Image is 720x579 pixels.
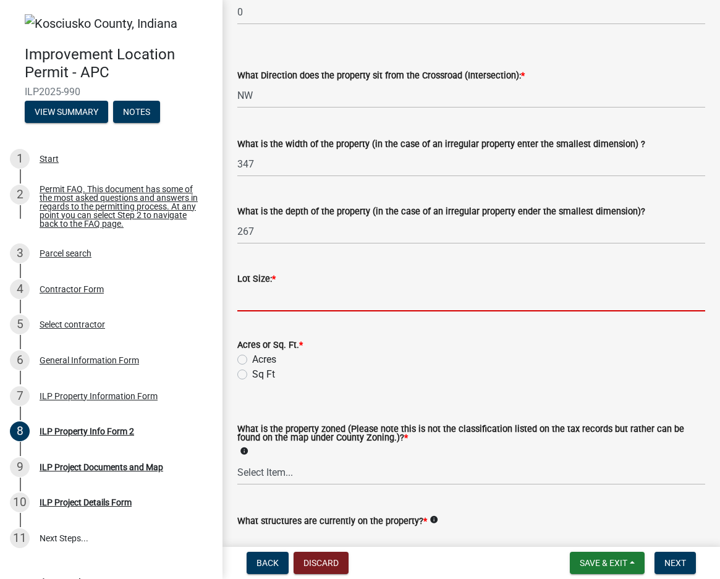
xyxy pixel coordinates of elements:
[252,367,275,382] label: Sq Ft
[654,552,696,574] button: Next
[40,320,105,329] div: Select contractor
[40,427,134,436] div: ILP Property Info Form 2
[247,552,289,574] button: Back
[10,386,30,406] div: 7
[40,392,158,400] div: ILP Property Information Form
[113,101,160,123] button: Notes
[40,463,163,471] div: ILP Project Documents and Map
[237,275,276,284] label: Lot Size:
[237,341,303,350] label: Acres or Sq. Ft.
[25,101,108,123] button: View Summary
[237,425,705,443] label: What is the property zoned (Please note this is not the classification listed on the tax records ...
[10,149,30,169] div: 1
[40,185,203,228] div: Permit FAQ. This document has some of the most asked questions and answers in regards to the perm...
[294,552,349,574] button: Discard
[664,558,686,568] span: Next
[40,249,91,258] div: Parcel search
[10,492,30,512] div: 10
[25,46,213,82] h4: Improvement Location Permit - APC
[25,108,108,118] wm-modal-confirm: Summary
[10,457,30,477] div: 9
[237,517,427,526] label: What structures are currently on the property?
[252,352,276,367] label: Acres
[10,528,30,548] div: 11
[40,154,59,163] div: Start
[580,558,627,568] span: Save & Exit
[10,243,30,263] div: 3
[10,350,30,370] div: 6
[10,279,30,299] div: 4
[25,14,177,33] img: Kosciusko County, Indiana
[430,515,438,524] i: info
[240,447,248,455] i: info
[237,208,645,216] label: What is the depth of the property (in the case of an irregular property ender the smallest dimens...
[256,558,279,568] span: Back
[10,421,30,441] div: 8
[40,356,139,365] div: General Information Form
[237,140,645,149] label: What is the width of the property (in the case of an irregular property enter the smallest dimens...
[237,72,525,80] label: What Direction does the property sit from the Crossroad (Intersection):
[40,498,132,507] div: ILP Project Details Form
[25,86,198,98] span: ILP2025-990
[10,315,30,334] div: 5
[570,552,645,574] button: Save & Exit
[10,185,30,205] div: 2
[40,285,104,294] div: Contractor Form
[113,108,160,118] wm-modal-confirm: Notes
